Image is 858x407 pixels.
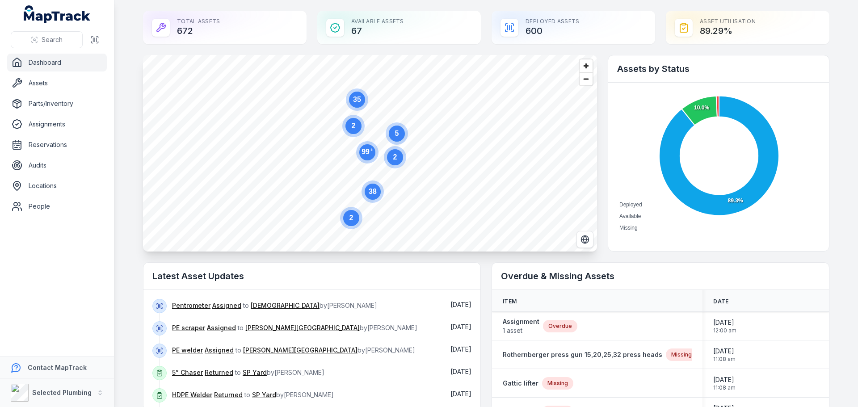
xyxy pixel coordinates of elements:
time: 9/19/2025, 11:08:28 AM [713,347,736,363]
a: Assigned [207,323,236,332]
time: 9/24/2025, 2:08:39 PM [450,368,471,375]
text: 38 [369,188,377,195]
strong: Contact MapTrack [28,364,87,371]
span: to by [PERSON_NAME] [172,391,334,399]
button: Search [11,31,83,48]
text: 2 [349,214,353,222]
span: 11:08 am [713,384,736,391]
a: Gattic lifter [503,379,538,388]
a: Parts/Inventory [7,95,107,113]
a: Assets [7,74,107,92]
a: 5” Chaser [172,368,203,377]
div: Overdue [543,320,577,332]
a: Assignments [7,115,107,133]
a: SP Yard [243,368,267,377]
text: 35 [353,96,361,103]
a: Assignment1 asset [503,317,539,335]
button: Zoom in [580,59,593,72]
span: Date [713,298,728,305]
a: Locations [7,177,107,195]
tspan: + [370,147,373,152]
span: Item [503,298,517,305]
text: 2 [352,122,356,130]
a: Audits [7,156,107,174]
time: 9/19/2025, 12:00:00 AM [713,318,736,334]
h2: Latest Asset Updates [152,270,471,282]
span: Available [619,213,641,219]
a: Returned [214,390,243,399]
span: Deployed [619,201,642,208]
span: to by [PERSON_NAME] [172,324,417,331]
span: [DATE] [450,368,471,375]
a: Assigned [205,346,234,355]
a: Dashboard [7,54,107,71]
a: Pentrometer [172,301,210,310]
span: 11:08 am [713,356,736,363]
span: [DATE] [450,390,471,398]
text: 99 [362,147,373,155]
a: Rothernberger press gun 15,20,25,32 press heads [503,350,662,359]
a: People [7,197,107,215]
span: 12:00 am [713,327,736,334]
button: Switch to Satellite View [576,231,593,248]
span: to by [PERSON_NAME] [172,302,377,309]
span: [DATE] [450,301,471,308]
span: [DATE] [713,318,736,327]
time: 9/25/2025, 10:25:04 AM [450,301,471,308]
time: 9/24/2025, 2:08:39 PM [450,390,471,398]
span: [DATE] [450,345,471,353]
a: SP Yard [252,390,276,399]
a: PE welder [172,346,203,355]
a: [DEMOGRAPHIC_DATA] [251,301,320,310]
div: Missing [666,348,697,361]
span: 1 asset [503,326,539,335]
a: Reservations [7,136,107,154]
strong: Selected Plumbing [32,389,92,396]
a: MapTrack [24,5,91,23]
span: Search [42,35,63,44]
time: 9/25/2025, 8:37:57 AM [450,345,471,353]
span: [DATE] [450,323,471,331]
a: [PERSON_NAME][GEOGRAPHIC_DATA] [245,323,360,332]
strong: Assignment [503,317,539,326]
time: 9/25/2025, 8:37:57 AM [450,323,471,331]
span: [DATE] [713,347,736,356]
a: HDPE Welder [172,390,212,399]
a: Returned [205,368,233,377]
h2: Overdue & Missing Assets [501,270,820,282]
div: Missing [542,377,573,390]
a: PE scraper [172,323,205,332]
text: 5 [395,130,399,137]
button: Zoom out [580,72,593,85]
text: 2 [393,153,397,161]
span: to by [PERSON_NAME] [172,346,415,354]
span: Missing [619,225,638,231]
a: Assigned [212,301,241,310]
a: [PERSON_NAME][GEOGRAPHIC_DATA] [243,346,357,355]
h2: Assets by Status [617,63,820,75]
time: 9/19/2025, 11:08:28 AM [713,375,736,391]
span: [DATE] [713,375,736,384]
span: to by [PERSON_NAME] [172,369,324,376]
canvas: Map [143,55,597,252]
